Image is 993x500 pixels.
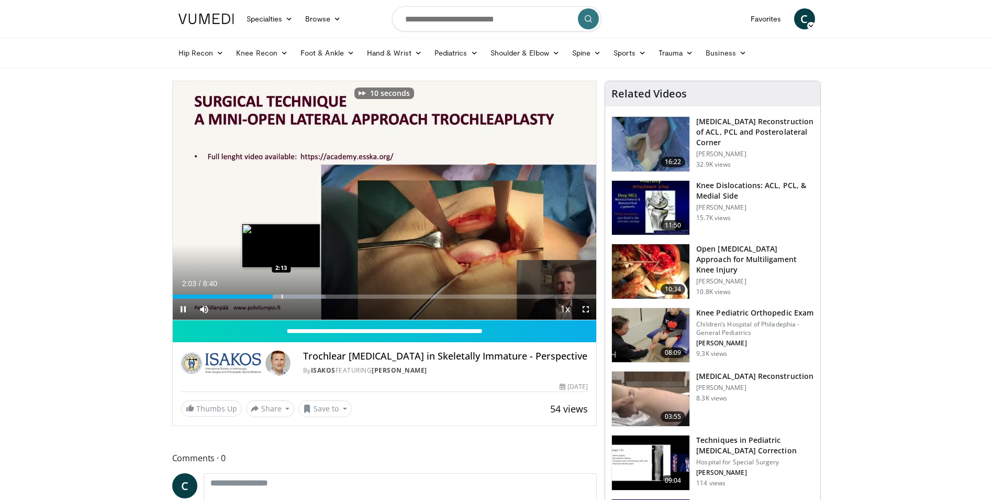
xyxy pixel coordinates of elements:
[661,157,686,167] span: 16:22
[303,366,588,375] div: By FEATURING
[696,371,813,382] h3: [MEDICAL_DATA] Reconstruction
[696,203,814,212] p: [PERSON_NAME]
[661,284,686,295] span: 10:34
[611,116,814,172] a: 16:22 [MEDICAL_DATA] Reconstruction of ACL, PCL and Posterolateral Corner [PERSON_NAME] 32.9K views
[178,14,234,24] img: VuMedi Logo
[696,150,814,158] p: [PERSON_NAME]
[230,42,294,63] a: Knee Recon
[484,42,566,63] a: Shoulder & Elbow
[611,308,814,363] a: 08:09 Knee Pediatric Orthopedic Exam Children’s Hospital of Philadephia - General Pediatrics [PER...
[246,400,295,417] button: Share
[794,8,815,29] a: C
[303,351,588,362] h4: Trochlear [MEDICAL_DATA] in Skeletally Immature - Perspective
[203,279,217,288] span: 8:40
[611,180,814,236] a: 11:50 Knee Dislocations: ACL, PCL, & Medial Side [PERSON_NAME] 15.7K views
[661,411,686,422] span: 03:55
[696,277,814,286] p: [PERSON_NAME]
[298,400,352,417] button: Save to
[696,435,814,456] h3: Techniques in Pediatric [MEDICAL_DATA] Correction
[696,160,731,169] p: 32.9K views
[370,90,410,97] p: 10 seconds
[696,180,814,201] h3: Knee Dislocations: ACL, PCL, & Medial Side
[172,42,230,63] a: Hip Recon
[699,42,753,63] a: Business
[696,244,814,275] h3: Open [MEDICAL_DATA] Approach for Multiligament Knee Injury
[696,469,814,477] p: [PERSON_NAME]
[612,181,689,235] img: stuart_1_100001324_3.jpg.150x105_q85_crop-smart_upscale.jpg
[560,382,588,392] div: [DATE]
[265,351,291,376] img: Avatar
[696,116,814,148] h3: [MEDICAL_DATA] Reconstruction of ACL, PCL and Posterolateral Corner
[696,384,813,392] p: [PERSON_NAME]
[611,371,814,427] a: 03:55 [MEDICAL_DATA] Reconstruction [PERSON_NAME] 8.3K views
[744,8,788,29] a: Favorites
[181,351,261,376] img: ISAKOS
[173,299,194,320] button: Pause
[311,366,336,375] a: ISAKOS
[696,350,727,358] p: 9.3K views
[611,435,814,491] a: 09:04 Techniques in Pediatric [MEDICAL_DATA] Correction Hospital for Special Surgery [PERSON_NAME...
[612,244,689,299] img: 7f220051-2650-4884-b8f8-8da1f9dd2704.150x105_q85_crop-smart_upscale.jpg
[696,458,814,466] p: Hospital for Special Surgery
[575,299,596,320] button: Fullscreen
[607,42,652,63] a: Sports
[661,475,686,486] span: 09:04
[661,220,686,231] span: 11:50
[181,400,242,417] a: Thumbs Up
[428,42,484,63] a: Pediatrics
[361,42,428,63] a: Hand & Wrist
[696,339,814,347] p: [PERSON_NAME]
[372,366,427,375] a: [PERSON_NAME]
[550,403,588,415] span: 54 views
[294,42,361,63] a: Foot & Ankle
[182,279,196,288] span: 2:03
[611,244,814,299] a: 10:34 Open [MEDICAL_DATA] Approach for Multiligament Knee Injury [PERSON_NAME] 10.8K views
[612,117,689,171] img: Stone_ACL_PCL_FL8_Widescreen_640x360_100007535_3.jpg.150x105_q85_crop-smart_upscale.jpg
[652,42,700,63] a: Trauma
[554,299,575,320] button: Playback Rate
[172,473,197,498] a: C
[392,6,601,31] input: Search topics, interventions
[696,394,727,403] p: 8.3K views
[611,88,687,100] h4: Related Videos
[612,308,689,363] img: 07f39ecc-9ec5-4f2d-bf21-752d46520d3f.150x105_q85_crop-smart_upscale.jpg
[696,308,814,318] h3: Knee Pediatric Orthopedic Exam
[696,479,726,487] p: 114 views
[566,42,607,63] a: Spine
[696,320,814,337] p: Children’s Hospital of Philadephia - General Pediatrics
[661,347,686,358] span: 08:09
[696,214,731,222] p: 15.7K views
[696,288,731,296] p: 10.8K views
[194,299,215,320] button: Mute
[299,8,347,29] a: Browse
[199,279,201,288] span: /
[173,81,597,320] video-js: Video Player
[240,8,299,29] a: Specialties
[612,436,689,490] img: d27d72ac-3072-4e5d-a32c-9a3d389c7a6c.150x105_q85_crop-smart_upscale.jpg
[612,372,689,426] img: 38663_0000_3.png.150x105_q85_crop-smart_upscale.jpg
[172,451,597,465] span: Comments 0
[242,224,320,268] img: image.jpeg
[173,295,597,299] div: Progress Bar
